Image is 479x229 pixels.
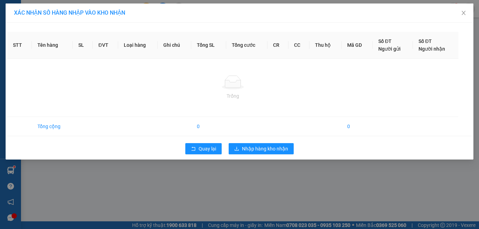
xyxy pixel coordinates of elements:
th: SL [73,32,93,59]
span: download [234,146,239,152]
th: Loại hàng [118,32,158,59]
th: Tên hàng [32,32,73,59]
span: Số ĐT [378,38,392,44]
span: Người gửi [378,46,401,52]
span: close [461,10,466,16]
span: Người nhận [419,46,445,52]
span: Nhập hàng kho nhận [242,145,288,153]
th: STT [7,32,32,59]
th: ĐVT [93,32,118,59]
th: CR [267,32,288,59]
button: rollbackQuay lại [185,143,222,154]
td: 0 [191,117,226,136]
button: downloadNhập hàng kho nhận [229,143,294,154]
td: Tổng cộng [32,117,73,136]
div: Trống [13,92,453,100]
th: CC [288,32,309,59]
span: Số ĐT [419,38,432,44]
th: Tổng cước [226,32,268,59]
td: 0 [342,117,373,136]
span: Quay lại [199,145,216,153]
button: Close [454,3,473,23]
span: XÁC NHẬN SỐ HÀNG NHẬP VÀO KHO NHẬN [14,9,125,16]
th: Thu hộ [309,32,342,59]
th: Mã GD [342,32,373,59]
span: rollback [191,146,196,152]
th: Ghi chú [158,32,191,59]
th: Tổng SL [191,32,226,59]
